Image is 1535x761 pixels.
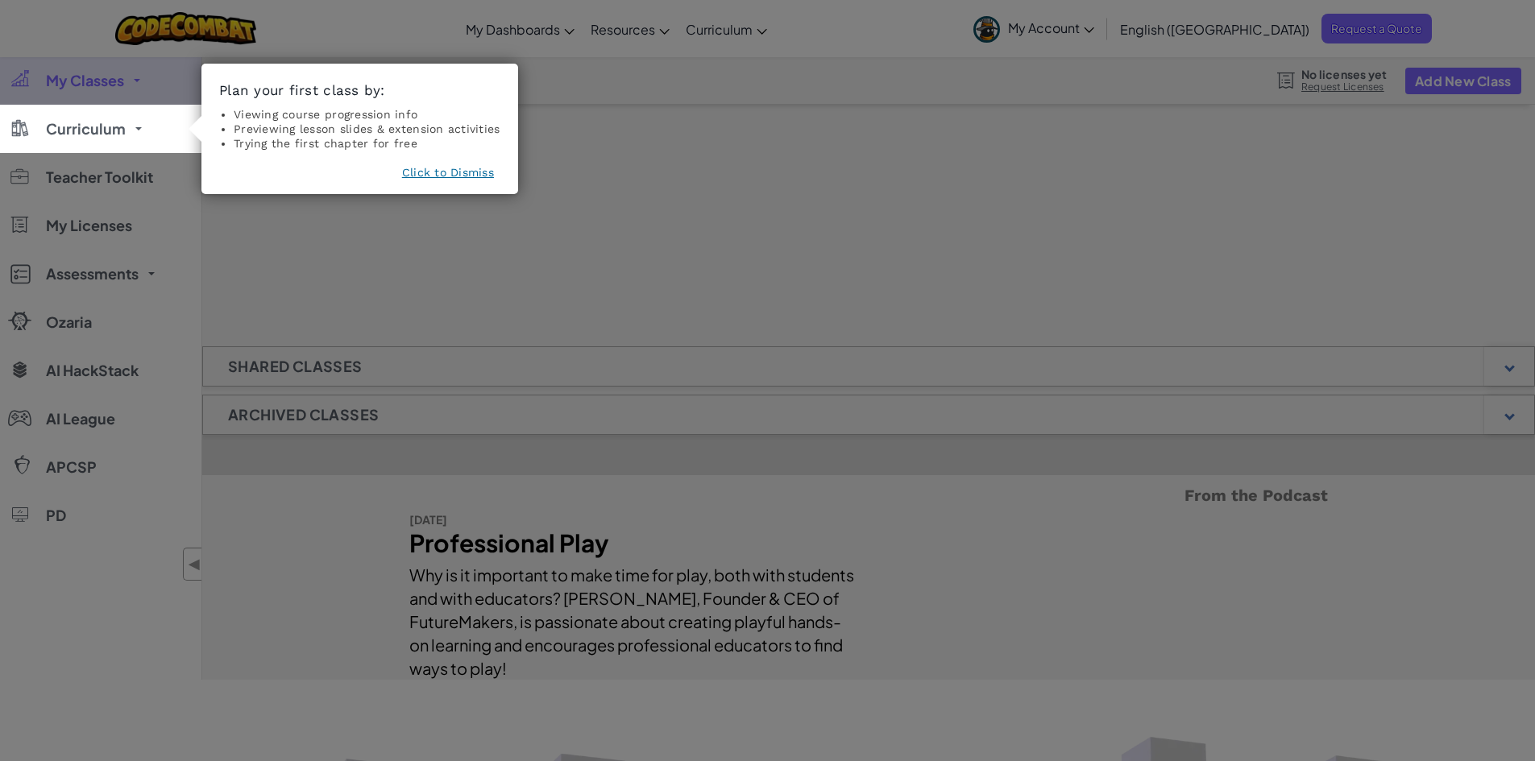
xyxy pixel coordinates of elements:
li: Previewing lesson slides & extension activities [234,122,500,136]
li: Viewing course progression info [234,107,500,122]
li: Trying the first chapter for free [234,136,500,151]
h3: Plan your first class by: [219,81,500,99]
span: Curriculum [46,122,126,136]
button: Click to Dismiss [402,164,494,180]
